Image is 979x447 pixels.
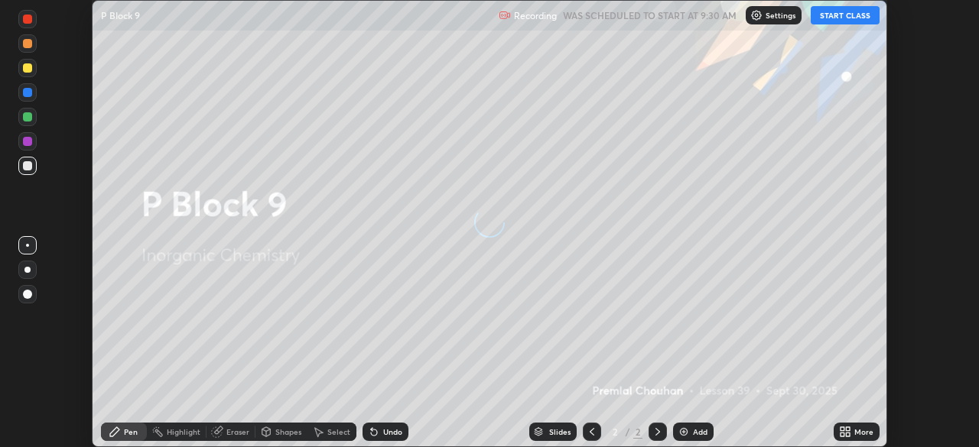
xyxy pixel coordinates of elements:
div: Undo [383,428,402,436]
div: 2 [633,425,642,439]
div: 2 [607,427,623,436]
p: P Block 9 [101,9,140,21]
p: Recording [514,10,557,21]
div: More [854,428,873,436]
img: recording.375f2c34.svg [499,9,511,21]
div: Eraser [226,428,249,436]
h5: WAS SCHEDULED TO START AT 9:30 AM [563,8,737,22]
p: Settings [766,11,795,19]
img: add-slide-button [678,426,690,438]
div: Shapes [275,428,301,436]
img: class-settings-icons [750,9,763,21]
div: Select [327,428,350,436]
button: START CLASS [811,6,880,24]
div: Highlight [167,428,200,436]
div: / [626,427,630,436]
div: Slides [549,428,571,436]
div: Pen [124,428,138,436]
div: Add [693,428,707,436]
